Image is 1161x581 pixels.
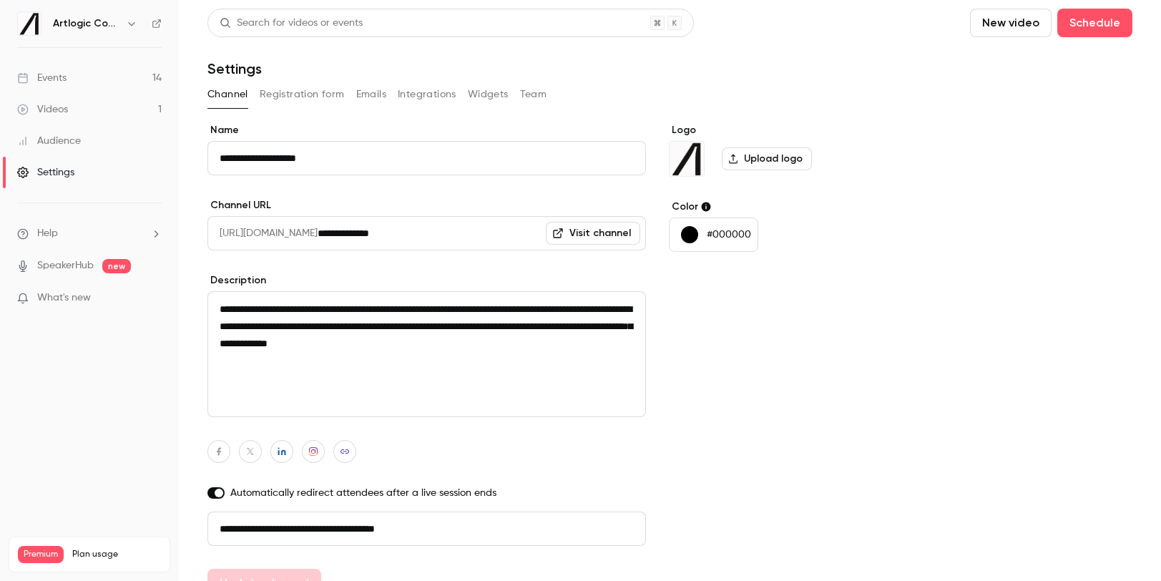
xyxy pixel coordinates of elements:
[670,142,704,176] img: Artlogic Connect 2025
[17,134,81,148] div: Audience
[669,123,888,137] label: Logo
[18,546,64,563] span: Premium
[207,123,646,137] label: Name
[669,200,888,214] label: Color
[18,12,41,35] img: Artlogic Connect 2025
[17,71,67,85] div: Events
[520,83,547,106] button: Team
[207,60,262,77] h1: Settings
[669,218,758,252] button: #000000
[207,198,646,213] label: Channel URL
[707,228,751,242] p: #000000
[17,102,68,117] div: Videos
[260,83,345,106] button: Registration form
[102,259,131,273] span: new
[144,292,162,305] iframe: Noticeable Trigger
[207,216,318,250] span: [URL][DOMAIN_NAME]
[669,123,888,177] section: Logo
[53,16,120,31] h6: Artlogic Connect 2025
[356,83,386,106] button: Emails
[970,9,1052,37] button: New video
[220,16,363,31] div: Search for videos or events
[1057,9,1132,37] button: Schedule
[398,83,456,106] button: Integrations
[72,549,161,560] span: Plan usage
[468,83,509,106] button: Widgets
[207,83,248,106] button: Channel
[37,226,58,241] span: Help
[17,226,162,241] li: help-dropdown-opener
[722,147,812,170] label: Upload logo
[207,486,646,500] label: Automatically redirect attendees after a live session ends
[37,290,91,306] span: What's new
[546,222,640,245] a: Visit channel
[37,258,94,273] a: SpeakerHub
[17,165,74,180] div: Settings
[207,273,646,288] label: Description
